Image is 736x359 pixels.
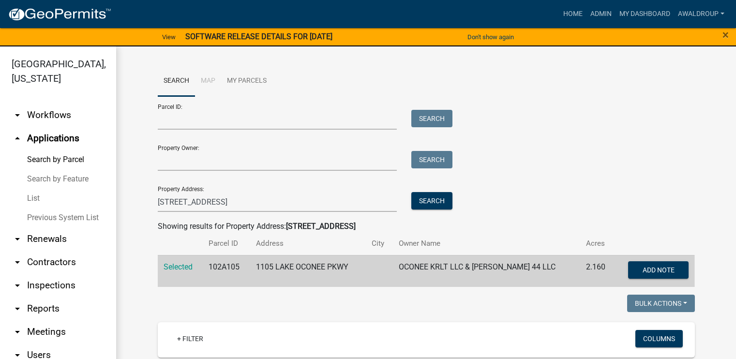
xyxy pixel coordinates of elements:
a: Search [158,66,195,97]
i: arrow_drop_down [12,280,23,291]
i: arrow_drop_down [12,326,23,338]
div: Showing results for Property Address: [158,221,695,232]
i: arrow_drop_down [12,233,23,245]
button: Bulk Actions [627,295,695,312]
a: My Parcels [221,66,272,97]
button: Columns [635,330,683,347]
span: Add Note [643,266,675,273]
a: Selected [164,262,193,271]
i: arrow_drop_down [12,109,23,121]
button: Search [411,192,452,209]
a: Home [559,5,586,23]
button: Close [722,29,729,41]
button: Add Note [628,261,689,279]
button: Search [411,151,452,168]
strong: SOFTWARE RELEASE DETAILS FOR [DATE] [185,32,332,41]
a: My Dashboard [616,5,674,23]
td: 1105 LAKE OCONEE PKWY [250,255,366,287]
th: Acres [580,232,615,255]
a: awaldroup [674,5,728,23]
th: Parcel ID [203,232,250,255]
td: OCONEE KRLT LLC & [PERSON_NAME] 44 LLC [393,255,580,287]
strong: [STREET_ADDRESS] [286,222,356,231]
a: + Filter [169,330,211,347]
i: arrow_drop_down [12,303,23,314]
a: Admin [586,5,616,23]
th: City [366,232,393,255]
button: Don't show again [464,29,518,45]
th: Owner Name [393,232,580,255]
td: 2.160 [580,255,615,287]
button: Search [411,110,452,127]
span: × [722,28,729,42]
td: 102A105 [203,255,250,287]
a: View [158,29,180,45]
th: Address [250,232,366,255]
i: arrow_drop_up [12,133,23,144]
i: arrow_drop_down [12,256,23,268]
